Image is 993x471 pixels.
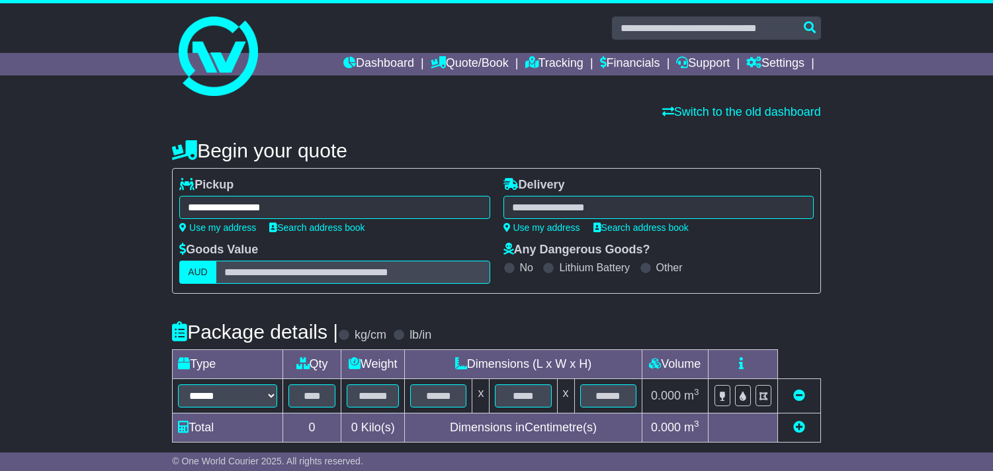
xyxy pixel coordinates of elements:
label: Delivery [503,178,565,193]
td: x [557,379,574,413]
label: Goods Value [179,243,258,257]
span: 0 [351,421,358,434]
td: Dimensions (L x W x H) [405,350,642,379]
a: Quote/Book [431,53,509,75]
a: Switch to the old dashboard [662,105,821,118]
label: Pickup [179,178,234,193]
td: 0 [283,413,341,443]
td: Kilo(s) [341,413,405,443]
sup: 3 [694,387,699,397]
a: Financials [600,53,660,75]
td: x [472,379,490,413]
a: Search address book [269,222,365,233]
td: Type [173,350,283,379]
label: lb/in [410,328,431,343]
td: Qty [283,350,341,379]
td: Dimensions in Centimetre(s) [405,413,642,443]
td: Total [173,413,283,443]
a: Settings [746,53,804,75]
span: m [684,421,699,434]
td: Weight [341,350,405,379]
h4: Package details | [172,321,338,343]
label: Lithium Battery [559,261,630,274]
h4: Begin your quote [172,140,821,161]
label: kg/cm [355,328,386,343]
span: 0.000 [651,389,681,402]
a: Use my address [503,222,580,233]
a: Search address book [593,222,689,233]
a: Dashboard [343,53,414,75]
a: Use my address [179,222,256,233]
label: Other [656,261,683,274]
a: Remove this item [793,389,805,402]
a: Support [676,53,730,75]
a: Add new item [793,421,805,434]
label: No [520,261,533,274]
a: Tracking [525,53,583,75]
span: 0.000 [651,421,681,434]
sup: 3 [694,419,699,429]
td: Volume [642,350,708,379]
span: © One World Courier 2025. All rights reserved. [172,456,363,466]
span: m [684,389,699,402]
label: Any Dangerous Goods? [503,243,650,257]
label: AUD [179,261,216,284]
